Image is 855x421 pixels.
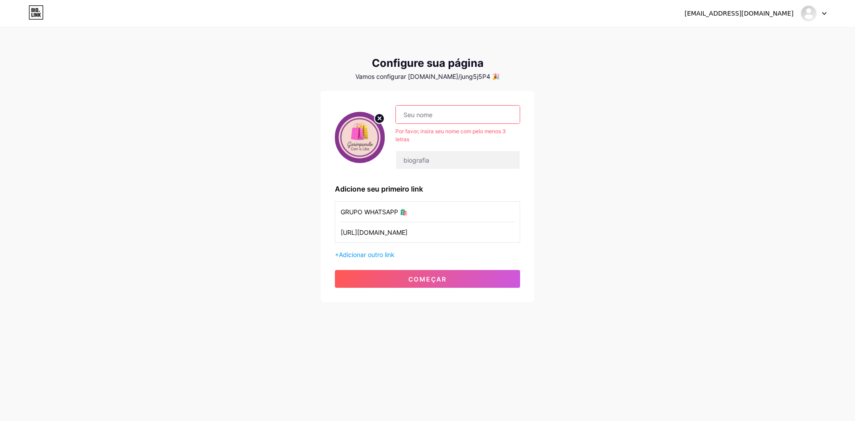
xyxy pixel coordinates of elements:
input: URL (https://instagram.com/seunome) [341,222,514,242]
img: foto de perfil [335,112,385,163]
input: biografia [396,151,520,169]
font: Configure sua página [372,57,484,69]
font: [EMAIL_ADDRESS][DOMAIN_NAME] [684,10,794,17]
font: + [335,251,339,258]
font: Por favor, insira seu nome com pelo menos 3 letras [395,128,506,143]
button: começar [335,270,520,288]
font: Vamos configurar [DOMAIN_NAME]/jung5j5P4 🎉 [355,73,500,80]
font: começar [408,275,447,283]
font: Adicionar outro link [339,251,395,258]
input: Nome do link (Meu Instagram) [341,202,514,222]
img: jovem [800,5,817,22]
font: Adicione seu primeiro link [335,184,423,193]
input: Seu nome [396,106,520,123]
